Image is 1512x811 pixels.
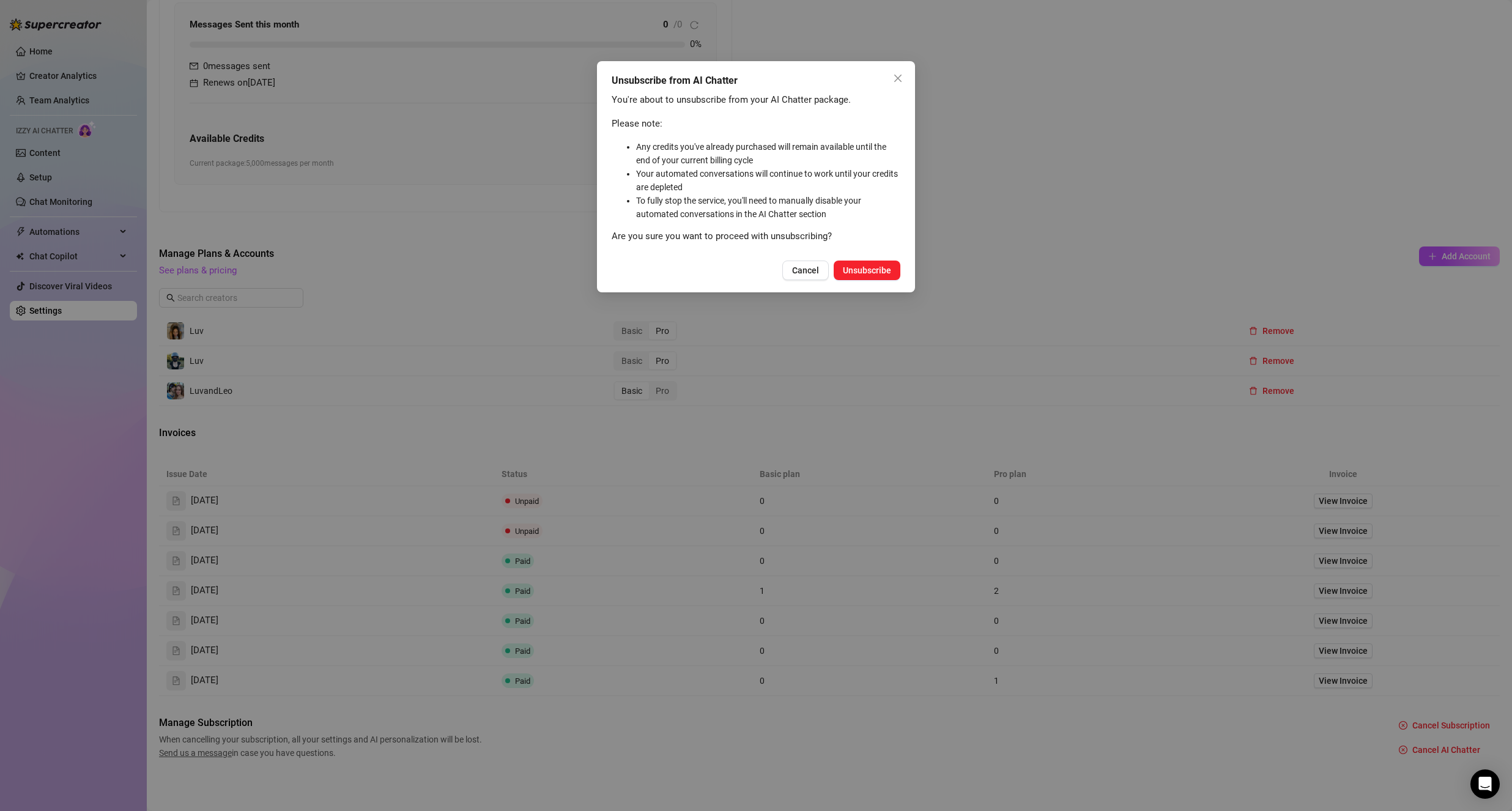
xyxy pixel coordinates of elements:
[792,265,819,275] span: Cancel
[888,69,908,88] button: Close
[834,261,900,280] button: Unsubscribe
[843,265,891,275] span: Unsubscribe
[612,73,900,88] div: Unsubscribe from AI Chatter
[612,93,900,108] div: You're about to unsubscribe from your AI Chatter package.
[893,73,903,83] span: close
[888,73,908,83] span: Close
[782,261,829,280] button: Cancel
[612,117,900,131] div: Please note:
[636,194,900,221] li: To fully stop the service, you'll need to manually disable your automated conversations in the AI...
[636,140,900,167] li: Any credits you've already purchased will remain available until the end of your current billing ...
[636,167,900,194] li: Your automated conversations will continue to work until your credits are depleted
[612,229,900,244] div: Are you sure you want to proceed with unsubscribing?
[1470,769,1500,799] div: Open Intercom Messenger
